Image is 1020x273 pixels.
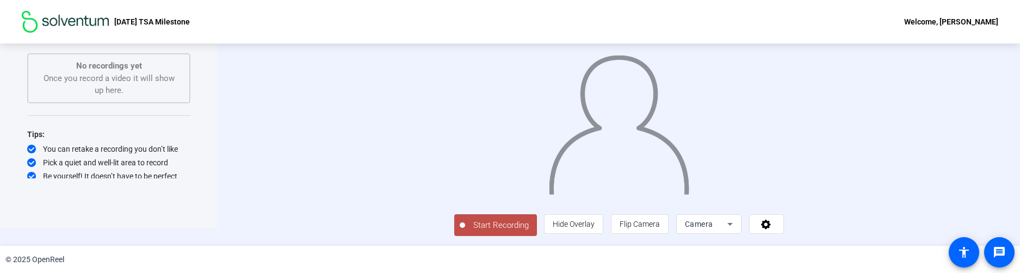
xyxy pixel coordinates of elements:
[993,246,1006,259] mat-icon: message
[465,219,537,232] span: Start Recording
[22,11,109,33] img: OpenReel logo
[27,144,190,154] div: You can retake a recording you don’t like
[611,214,669,234] button: Flip Camera
[553,220,595,228] span: Hide Overlay
[27,157,190,168] div: Pick a quiet and well-lit area to record
[904,15,998,28] div: Welcome, [PERSON_NAME]
[620,220,660,228] span: Flip Camera
[27,128,190,141] div: Tips:
[5,254,64,265] div: © 2025 OpenReel
[454,214,537,236] button: Start Recording
[544,214,603,234] button: Hide Overlay
[547,46,690,195] img: overlay
[114,15,190,28] p: [DATE] TSA Milestone
[27,171,190,182] div: Be yourself! It doesn’t have to be perfect
[957,246,970,259] mat-icon: accessibility
[39,60,178,72] p: No recordings yet
[685,220,713,228] span: Camera
[39,60,178,97] div: Once you record a video it will show up here.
